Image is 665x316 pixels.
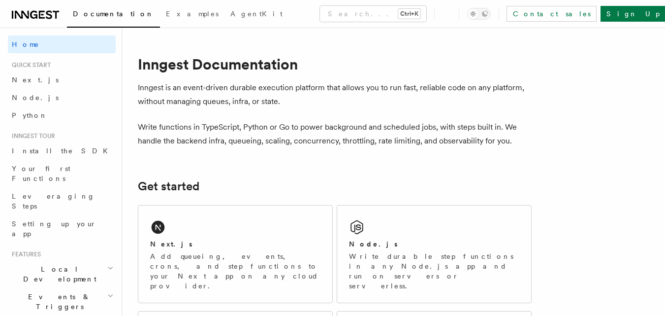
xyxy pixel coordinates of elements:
[8,160,116,187] a: Your first Functions
[138,81,532,108] p: Inngest is an event-driven durable execution platform that allows you to run fast, reliable code ...
[12,94,59,102] span: Node.js
[8,35,116,53] a: Home
[12,147,114,155] span: Install the SDK
[67,3,160,28] a: Documentation
[138,120,532,148] p: Write functions in TypeScript, Python or Go to power background and scheduled jobs, with steps bu...
[12,165,70,182] span: Your first Functions
[166,10,219,18] span: Examples
[150,251,320,291] p: Add queueing, events, crons, and step functions to your Next app on any cloud provider.
[12,39,39,49] span: Home
[73,10,154,18] span: Documentation
[8,142,116,160] a: Install the SDK
[349,239,398,249] h2: Node.js
[12,111,48,119] span: Python
[337,205,532,303] a: Node.jsWrite durable step functions in any Node.js app and run on servers or serverless.
[160,3,224,27] a: Examples
[224,3,288,27] a: AgentKit
[12,192,95,210] span: Leveraging Steps
[138,179,199,193] a: Get started
[8,292,107,312] span: Events & Triggers
[8,106,116,124] a: Python
[8,288,116,316] button: Events & Triggers
[467,8,491,20] button: Toggle dark mode
[8,260,116,288] button: Local Development
[12,76,59,84] span: Next.js
[12,220,96,238] span: Setting up your app
[138,205,333,303] a: Next.jsAdd queueing, events, crons, and step functions to your Next app on any cloud provider.
[8,187,116,215] a: Leveraging Steps
[8,132,55,140] span: Inngest tour
[507,6,597,22] a: Contact sales
[398,9,420,19] kbd: Ctrl+K
[8,264,107,284] span: Local Development
[8,89,116,106] a: Node.js
[8,71,116,89] a: Next.js
[8,250,41,258] span: Features
[320,6,426,22] button: Search...Ctrl+K
[230,10,283,18] span: AgentKit
[8,215,116,243] a: Setting up your app
[8,61,51,69] span: Quick start
[349,251,519,291] p: Write durable step functions in any Node.js app and run on servers or serverless.
[138,55,532,73] h1: Inngest Documentation
[150,239,192,249] h2: Next.js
